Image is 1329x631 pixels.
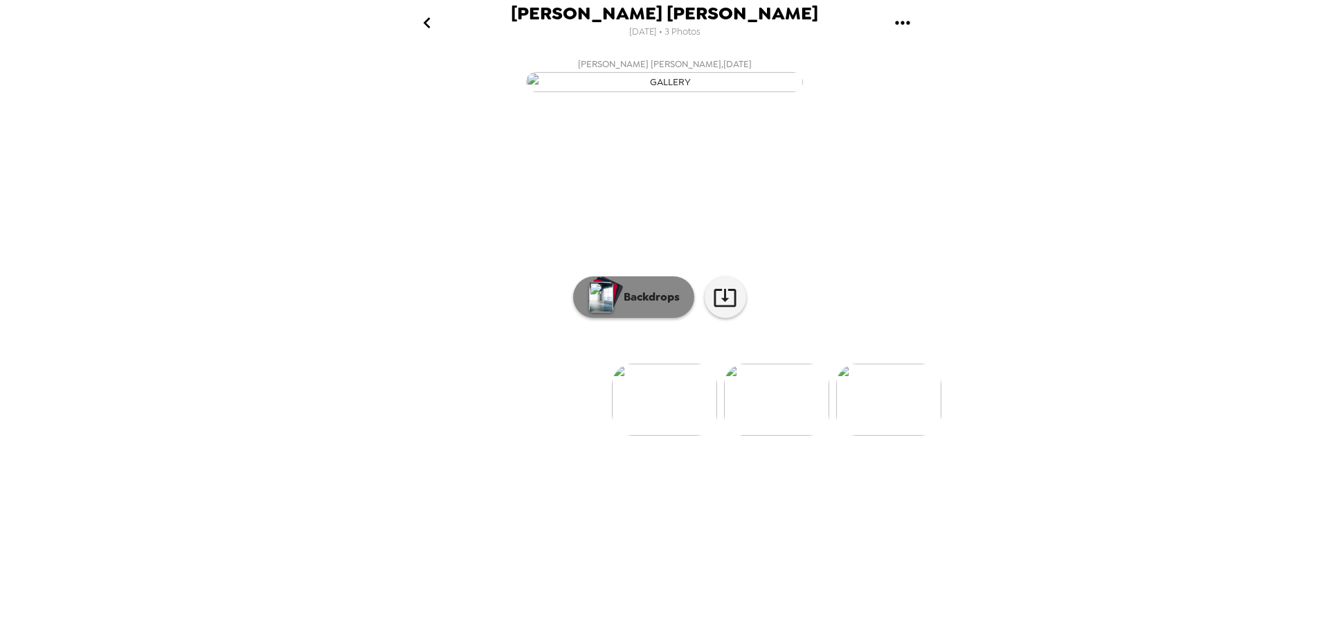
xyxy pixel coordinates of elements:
[836,364,941,436] img: gallery
[629,23,700,42] span: [DATE] • 3 Photos
[612,364,717,436] img: gallery
[573,276,694,318] button: Backdrops
[511,4,818,23] span: [PERSON_NAME] [PERSON_NAME]
[388,52,941,96] button: [PERSON_NAME] [PERSON_NAME],[DATE]
[617,289,680,305] p: Backdrops
[526,72,803,92] img: gallery
[724,364,829,436] img: gallery
[578,56,752,72] span: [PERSON_NAME] [PERSON_NAME] , [DATE]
